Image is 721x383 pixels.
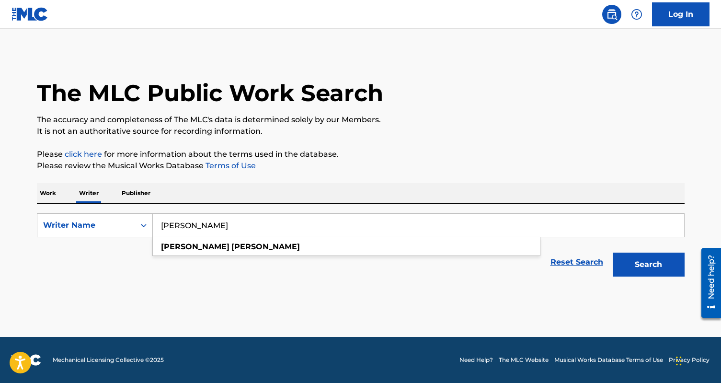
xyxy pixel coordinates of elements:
[11,7,48,21] img: MLC Logo
[53,356,164,364] span: Mechanical Licensing Collective © 2025
[11,354,41,366] img: logo
[43,220,129,231] div: Writer Name
[459,356,493,364] a: Need Help?
[65,150,102,159] a: click here
[652,2,710,26] a: Log In
[613,253,685,277] button: Search
[161,242,229,251] strong: [PERSON_NAME]
[554,356,663,364] a: Musical Works Database Terms of Use
[627,5,646,24] div: Help
[37,149,685,160] p: Please for more information about the terms used in the database.
[606,9,618,20] img: search
[37,79,383,107] h1: The MLC Public Work Search
[37,114,685,126] p: The accuracy and completeness of The MLC's data is determined solely by our Members.
[37,160,685,172] p: Please review the Musical Works Database
[631,9,642,20] img: help
[204,161,256,170] a: Terms of Use
[37,183,59,203] p: Work
[37,213,685,281] form: Search Form
[602,5,621,24] a: Public Search
[546,252,608,273] a: Reset Search
[499,356,549,364] a: The MLC Website
[231,242,300,251] strong: [PERSON_NAME]
[673,337,721,383] iframe: Chat Widget
[76,183,102,203] p: Writer
[676,347,682,375] div: Drag
[37,126,685,137] p: It is not an authoritative source for recording information.
[694,244,721,322] iframe: Resource Center
[669,356,710,364] a: Privacy Policy
[119,183,153,203] p: Publisher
